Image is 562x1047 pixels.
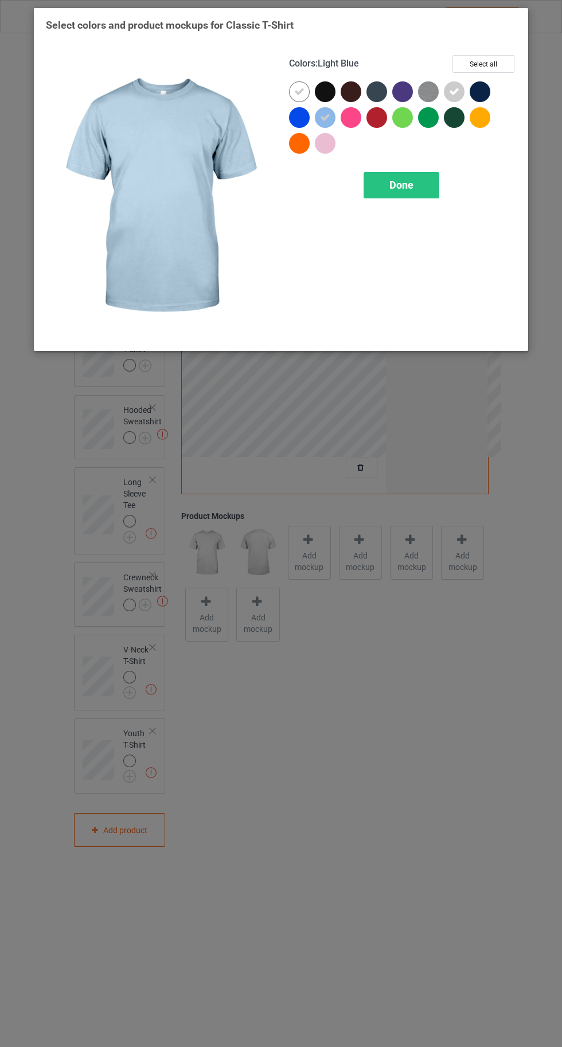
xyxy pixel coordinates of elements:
[318,58,359,69] span: Light Blue
[418,81,439,102] img: heather_texture.png
[46,19,294,31] span: Select colors and product mockups for Classic T-Shirt
[289,58,315,69] span: Colors
[389,179,413,191] span: Done
[452,55,514,73] button: Select all
[289,58,359,70] h4: :
[46,55,273,339] img: regular.jpg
